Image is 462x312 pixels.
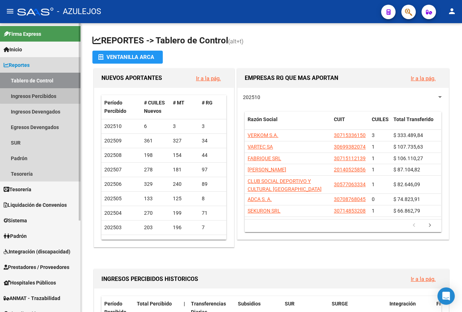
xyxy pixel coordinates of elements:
[243,94,260,100] span: 202510
[104,167,122,172] span: 202507
[405,72,441,85] button: Ir a la pág.
[173,122,196,131] div: 3
[144,195,167,203] div: 133
[334,167,366,172] span: 20140525856
[248,132,278,138] span: VERKOM S.A.
[144,223,167,232] div: 203
[437,287,455,305] div: Open Intercom Messenger
[104,239,122,245] span: 202502
[104,100,126,114] span: Período Percibido
[393,116,433,122] span: Total Transferido
[372,208,375,214] span: 1
[190,72,227,85] button: Ir a la pág.
[202,209,225,217] div: 71
[334,132,366,138] span: 30715336150
[245,74,338,81] span: EMPRESAS RG QUE MAS APORTAN
[104,225,122,230] span: 202503
[104,152,122,158] span: 202508
[202,137,225,145] div: 34
[423,222,437,230] a: go to next page
[238,301,261,307] span: Subsidios
[101,95,141,119] datatable-header-cell: Período Percibido
[248,208,280,214] span: SEKURON SRL
[448,7,456,16] mat-icon: person
[137,301,172,307] span: Total Percibido
[4,248,70,256] span: Integración (discapacidad)
[173,180,196,188] div: 240
[334,144,366,150] span: 30699382074
[144,137,167,145] div: 361
[405,272,441,286] button: Ir a la pág.
[393,167,420,172] span: $ 87.104,82
[372,132,375,138] span: 3
[6,7,14,16] mat-icon: menu
[4,185,31,193] span: Tesorería
[372,144,375,150] span: 1
[4,232,27,240] span: Padrón
[57,4,101,20] span: - AZULEJOS
[173,137,196,145] div: 327
[104,138,122,144] span: 202509
[202,166,225,174] div: 97
[202,180,225,188] div: 89
[4,294,60,302] span: ANMAT - Trazabilidad
[228,38,244,45] span: (alt+t)
[411,75,436,82] a: Ir a la pág.
[391,112,441,136] datatable-header-cell: Total Transferido
[411,276,436,282] a: Ir a la pág.
[334,181,366,187] span: 30577063334
[98,51,157,64] div: Ventanilla ARCA
[334,196,366,202] span: 30708768045
[144,238,167,246] div: 3
[4,217,27,225] span: Sistema
[248,196,272,202] span: ADCA S. A.
[4,279,56,287] span: Hospitales Públicos
[144,209,167,217] div: 270
[372,196,375,202] span: 0
[334,155,366,161] span: 30715112139
[92,51,163,64] button: Ventanilla ARCA
[332,301,348,307] span: SURGE
[393,155,423,161] span: $ 106.110,27
[144,180,167,188] div: 329
[173,223,196,232] div: 196
[4,263,69,271] span: Prestadores / Proveedores
[331,112,369,136] datatable-header-cell: CUIT
[393,132,423,138] span: $ 333.489,84
[4,201,67,209] span: Liquidación de Convenios
[245,112,331,136] datatable-header-cell: Razón Social
[4,30,41,38] span: Firma Express
[285,301,295,307] span: SUR
[196,75,221,82] a: Ir a la pág.
[104,181,122,187] span: 202506
[202,122,225,131] div: 3
[202,100,213,106] span: # RG
[393,196,420,202] span: $ 74.823,91
[92,35,450,47] h1: REPORTES -> Tablero de Control
[144,151,167,159] div: 198
[202,195,225,203] div: 8
[393,208,420,214] span: $ 66.862,79
[202,238,225,246] div: 3
[144,100,165,114] span: # CUILES Nuevos
[389,301,416,307] span: Integración
[144,166,167,174] div: 278
[372,116,389,122] span: CUILES
[372,167,375,172] span: 1
[173,195,196,203] div: 125
[101,74,162,81] span: NUEVOS APORTANTES
[372,181,375,187] span: 1
[202,151,225,159] div: 44
[369,112,391,136] datatable-header-cell: CUILES
[184,301,185,307] span: |
[199,95,228,119] datatable-header-cell: # RG
[393,144,423,150] span: $ 107.735,63
[4,46,22,54] span: Inicio
[104,196,122,201] span: 202505
[4,61,30,69] span: Reportes
[407,222,421,230] a: go to previous page
[173,209,196,217] div: 199
[202,223,225,232] div: 7
[248,178,322,192] span: CLUB SOCIAL DEPORTIVO Y CULTURAL [GEOGRAPHIC_DATA]
[141,95,170,119] datatable-header-cell: # CUILES Nuevos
